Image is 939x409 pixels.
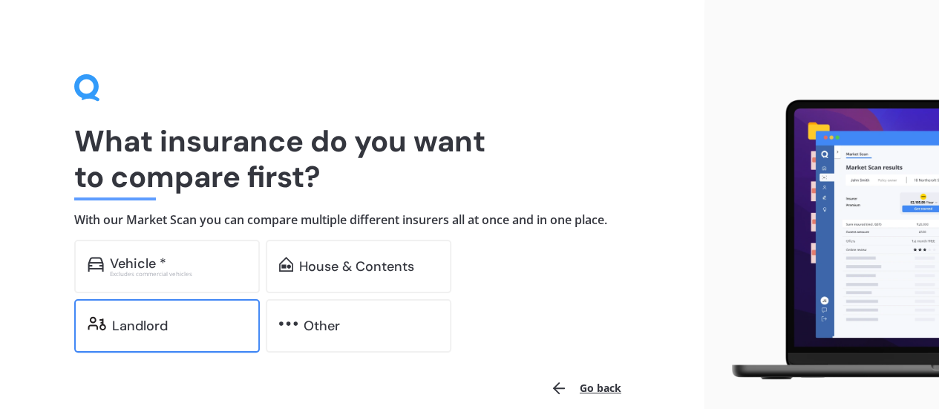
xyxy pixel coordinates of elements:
[304,318,340,333] div: Other
[74,123,630,194] h1: What insurance do you want to compare first?
[541,370,630,406] button: Go back
[88,316,106,331] img: landlord.470ea2398dcb263567d0.svg
[716,94,939,386] img: laptop.webp
[112,318,168,333] div: Landlord
[279,257,293,272] img: home-and-contents.b802091223b8502ef2dd.svg
[110,271,246,277] div: Excludes commercial vehicles
[299,259,414,274] div: House & Contents
[110,256,166,271] div: Vehicle *
[74,212,630,228] h4: With our Market Scan you can compare multiple different insurers all at once and in one place.
[88,257,104,272] img: car.f15378c7a67c060ca3f3.svg
[279,316,298,331] img: other.81dba5aafe580aa69f38.svg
